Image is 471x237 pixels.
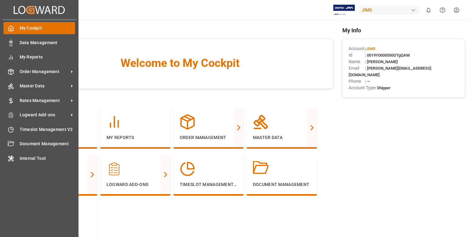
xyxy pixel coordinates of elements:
[253,181,311,188] p: Document Management
[20,112,69,118] span: Logward Add-ons
[180,134,237,141] p: Order Management
[365,79,370,84] span: : —
[20,97,69,104] span: Rates Management
[349,85,375,91] span: Account Type
[3,152,75,164] a: Internal Tool
[3,51,75,63] a: My Reports
[349,52,365,58] span: Id
[365,53,410,58] span: : 0019Y0000050OTgQAM
[359,4,421,16] button: JIMS
[3,36,75,49] a: Data Management
[107,181,164,188] p: Logward Add-ons
[349,58,365,65] span: Name
[20,54,75,60] span: My Reports
[349,66,431,77] span: : [PERSON_NAME][EMAIL_ADDRESS][DOMAIN_NAME]
[366,46,375,51] span: JIMS
[20,126,75,133] span: Timeslot Management V2
[20,141,75,147] span: Document Management
[3,138,75,150] a: Document Management
[180,181,237,188] p: Timeslot Management V2
[20,83,69,89] span: Master Data
[3,22,75,34] a: My Cockpit
[333,5,355,16] img: Exertis%20JAM%20-%20Email%20Logo.jpg_1722504956.jpg
[349,65,365,72] span: Email
[365,59,398,64] span: : [PERSON_NAME]
[40,55,321,72] span: Welcome to My Cockpit
[20,155,75,162] span: Internal Tool
[107,134,164,141] p: My Reports
[20,25,75,31] span: My Cockpit
[349,45,365,52] span: Account
[435,3,450,17] button: Help Center
[342,26,465,35] span: My Info
[421,3,435,17] button: show 0 new notifications
[349,78,365,85] span: Phone
[20,68,69,75] span: Order Management
[3,123,75,135] a: Timeslot Management V2
[365,46,375,51] span: :
[359,6,419,15] div: JIMS
[27,95,333,103] span: Navigation
[20,39,75,46] span: Data Management
[253,134,311,141] p: Master Data
[375,86,391,90] span: : Shipper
